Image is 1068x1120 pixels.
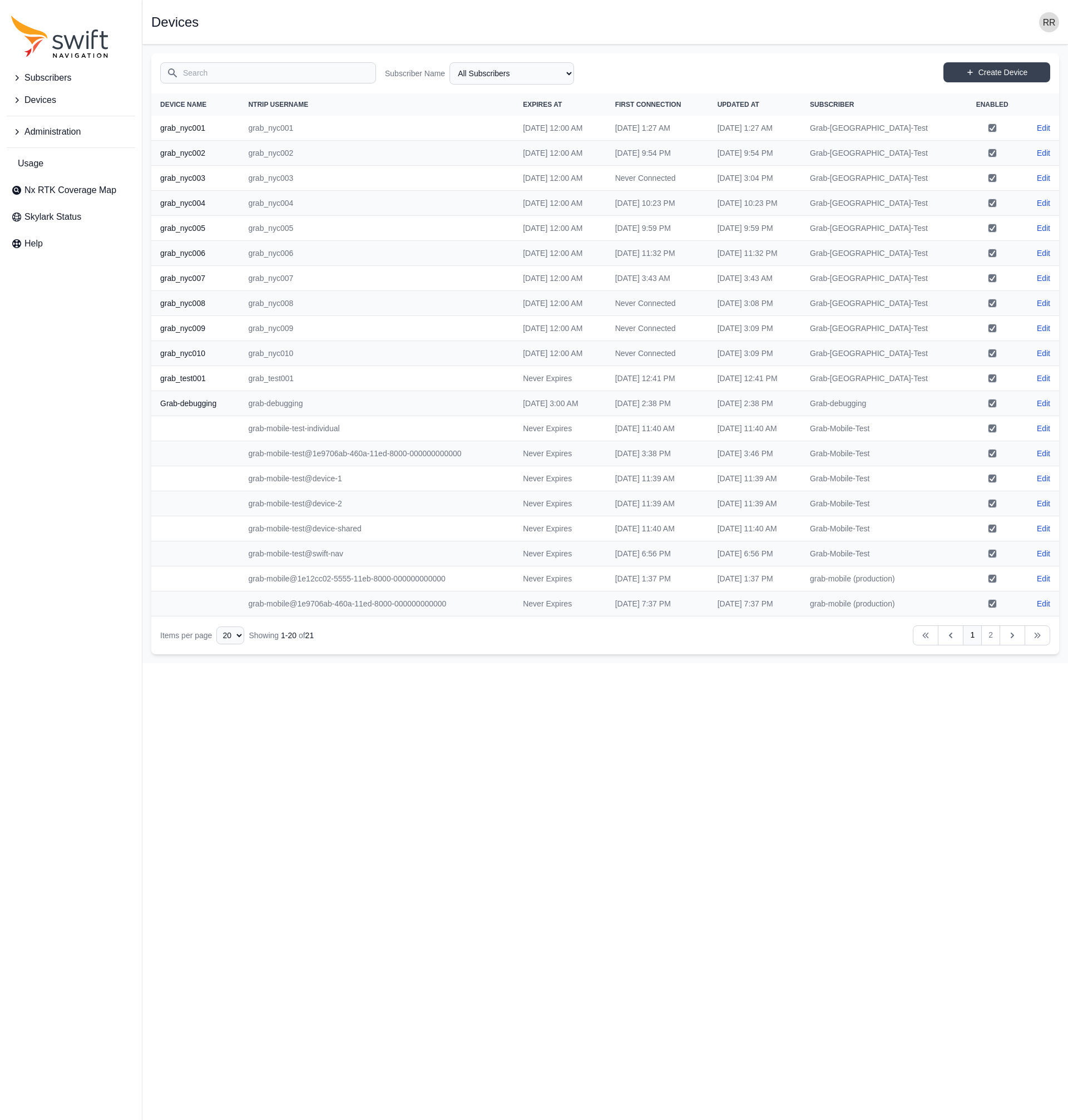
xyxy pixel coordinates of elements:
td: grab-mobile-test@swift-nav [239,541,514,566]
th: grab_nyc001 [151,116,239,141]
td: [DATE] 6:56 PM [606,541,709,566]
td: Grab-[GEOGRAPHIC_DATA]-Test [801,191,962,216]
span: Help [24,237,43,250]
a: Edit [1037,573,1050,584]
a: Edit [1037,473,1050,484]
span: Expires At [523,101,562,108]
a: Edit [1037,398,1050,409]
td: [DATE] 12:00 AM [514,291,606,316]
th: grab_nyc005 [151,216,239,241]
td: grab-mobile-test@device-shared [239,516,514,541]
td: Never Expires [514,591,606,616]
th: Grab-debugging [151,391,239,416]
th: grab_nyc008 [151,291,239,316]
a: Edit [1037,298,1050,309]
td: Grab-Mobile-Test [801,466,962,491]
td: Never Expires [514,541,606,566]
th: Device Name [151,93,239,116]
th: grab_nyc004 [151,191,239,216]
td: [DATE] 10:23 PM [709,191,801,216]
th: grab_nyc002 [151,141,239,166]
span: Nx RTK Coverage Map [24,184,116,197]
td: [DATE] 11:40 AM [606,516,709,541]
a: Edit [1037,323,1050,334]
a: Edit [1037,498,1050,509]
nav: Table navigation [151,616,1059,654]
td: [DATE] 9:54 PM [709,141,801,166]
span: First Connection [615,101,681,108]
td: Never Expires [514,441,606,466]
td: grab_nyc007 [239,266,514,291]
td: Grab-[GEOGRAPHIC_DATA]-Test [801,341,962,366]
td: Never Expires [514,466,606,491]
td: grab_nyc008 [239,291,514,316]
td: grab_nyc003 [239,166,514,191]
th: grab_nyc009 [151,316,239,341]
td: grab-mobile-test@1e9706ab-460a-11ed-8000-000000000000 [239,441,514,466]
td: Grab-[GEOGRAPHIC_DATA]-Test [801,116,962,141]
td: [DATE] 11:40 AM [606,416,709,441]
td: Grab-[GEOGRAPHIC_DATA]-Test [801,316,962,341]
a: Skylark Status [7,206,135,228]
td: [DATE] 3:43 AM [709,266,801,291]
td: [DATE] 12:00 AM [514,266,606,291]
a: Usage [7,152,135,175]
h1: Devices [151,16,199,29]
td: grab-debugging [239,391,514,416]
td: Grab-Mobile-Test [801,516,962,541]
td: Never Connected [606,316,709,341]
a: 1 [963,625,982,645]
a: Edit [1037,373,1050,384]
a: Create Device [943,62,1050,82]
a: Edit [1037,523,1050,534]
a: Edit [1037,223,1050,234]
select: Display Limit [216,626,244,644]
td: Grab-debugging [801,391,962,416]
td: [DATE] 12:00 AM [514,316,606,341]
td: grab-mobile (production) [801,566,962,591]
td: grab_nyc001 [239,116,514,141]
td: Never Expires [514,491,606,516]
th: grab_nyc010 [151,341,239,366]
td: Grab-[GEOGRAPHIC_DATA]-Test [801,141,962,166]
td: Grab-[GEOGRAPHIC_DATA]-Test [801,291,962,316]
a: Edit [1037,598,1050,609]
td: [DATE] 2:38 PM [606,391,709,416]
td: grab-mobile (production) [801,591,962,616]
td: [DATE] 9:54 PM [606,141,709,166]
td: [DATE] 11:39 AM [606,466,709,491]
td: [DATE] 1:37 PM [606,566,709,591]
a: Edit [1037,122,1050,134]
td: Never Connected [606,166,709,191]
td: Grab-[GEOGRAPHIC_DATA]-Test [801,241,962,266]
td: [DATE] 11:32 PM [606,241,709,266]
td: grab-mobile-test-individual [239,416,514,441]
td: [DATE] 10:23 PM [606,191,709,216]
td: Grab-[GEOGRAPHIC_DATA]-Test [801,366,962,391]
span: Usage [18,157,43,170]
td: [DATE] 11:40 AM [709,416,801,441]
td: [DATE] 12:00 AM [514,216,606,241]
td: [DATE] 1:27 AM [606,116,709,141]
a: Edit [1037,147,1050,159]
td: [DATE] 12:00 AM [514,116,606,141]
td: grab_nyc004 [239,191,514,216]
td: Never Expires [514,366,606,391]
td: Never Expires [514,516,606,541]
span: Devices [24,93,56,107]
span: Updated At [718,101,759,108]
span: Skylark Status [24,210,81,224]
td: [DATE] 3:43 AM [606,266,709,291]
td: [DATE] 12:41 PM [709,366,801,391]
a: 2 [981,625,1000,645]
span: 1 - 20 [281,631,296,640]
th: grab_nyc006 [151,241,239,266]
td: [DATE] 12:00 AM [514,341,606,366]
td: Grab-Mobile-Test [801,491,962,516]
td: [DATE] 1:27 AM [709,116,801,141]
td: grab_test001 [239,366,514,391]
td: [DATE] 9:59 PM [709,216,801,241]
th: grab_test001 [151,366,239,391]
td: [DATE] 2:38 PM [709,391,801,416]
button: Subscribers [7,67,135,89]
